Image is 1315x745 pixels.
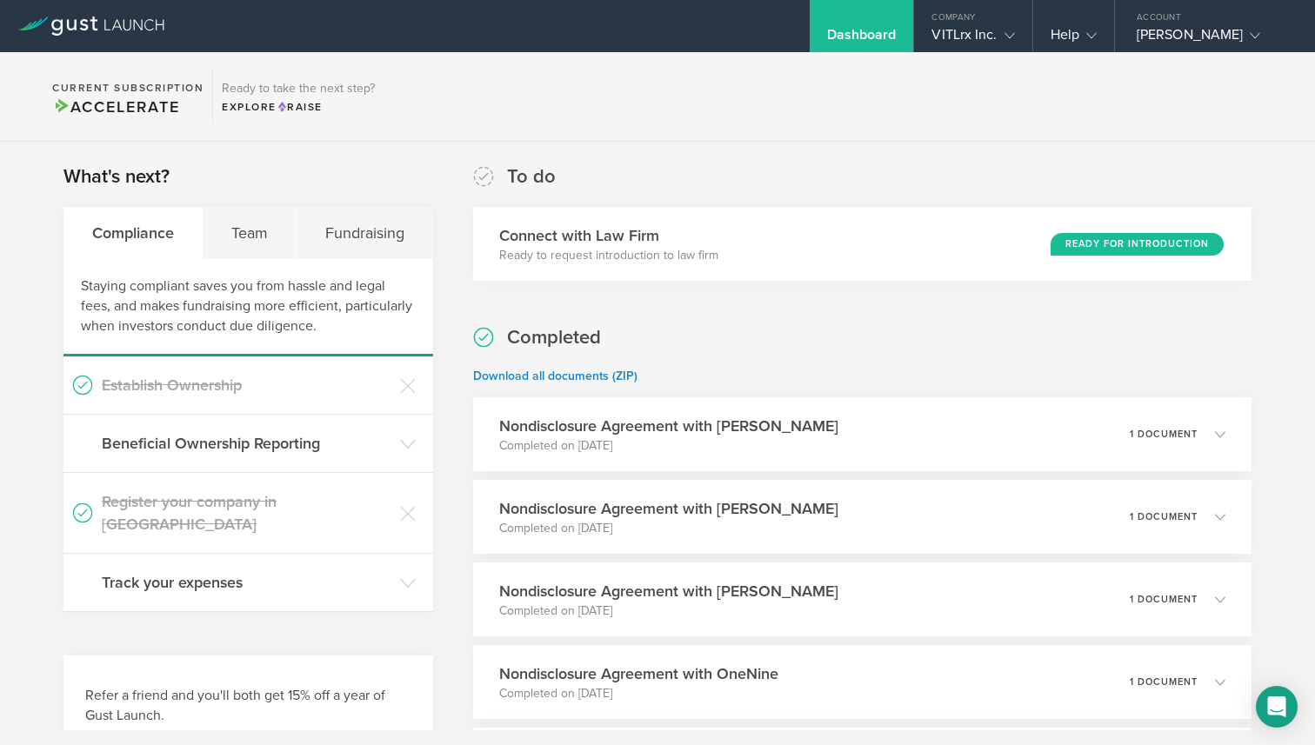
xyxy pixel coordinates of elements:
[499,247,718,264] p: Ready to request introduction to law firm
[507,164,556,190] h2: To do
[827,26,897,52] div: Dashboard
[85,686,411,726] h3: Refer a friend and you'll both get 15% off a year of Gust Launch.
[102,490,391,535] h3: Register your company in [GEOGRAPHIC_DATA]
[63,259,433,356] div: Staying compliant saves you from hassle and legal fees, and makes fundraising more efficient, par...
[1051,26,1097,52] div: Help
[499,437,838,455] p: Completed on [DATE]
[102,432,391,455] h3: Beneficial Ownership Reporting
[499,580,838,602] h3: Nondisclosure Agreement with [PERSON_NAME]
[1137,26,1285,52] div: [PERSON_NAME]
[1130,512,1198,522] p: 1 document
[931,26,1014,52] div: VITLrx Inc.
[222,99,375,115] div: Explore
[212,70,384,123] div: Ready to take the next step?ExploreRaise
[499,602,838,620] p: Completed on [DATE]
[499,685,778,702] p: Completed on [DATE]
[1051,233,1224,256] div: Ready for Introduction
[102,374,391,396] h3: Establish Ownership
[499,520,838,537] p: Completed on [DATE]
[499,415,838,437] h3: Nondisclosure Agreement with [PERSON_NAME]
[277,101,323,113] span: Raise
[499,224,718,247] h3: Connect with Law Firm
[499,497,838,520] h3: Nondisclosure Agreement with [PERSON_NAME]
[52,97,179,116] span: Accelerate
[1256,686,1298,728] div: Open Intercom Messenger
[1130,595,1198,604] p: 1 document
[297,207,432,259] div: Fundraising
[499,662,778,685] h3: Nondisclosure Agreement with OneNine
[507,325,601,350] h2: Completed
[1130,429,1198,439] p: 1 document
[63,164,170,190] h2: What's next?
[222,83,375,95] h3: Ready to take the next step?
[52,83,204,93] h2: Current Subscription
[473,207,1252,281] div: Connect with Law FirmReady to request introduction to law firmReady for Introduction
[102,571,391,594] h3: Track your expenses
[63,207,203,259] div: Compliance
[203,207,297,259] div: Team
[473,369,637,383] a: Download all documents (ZIP)
[1130,677,1198,687] p: 1 document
